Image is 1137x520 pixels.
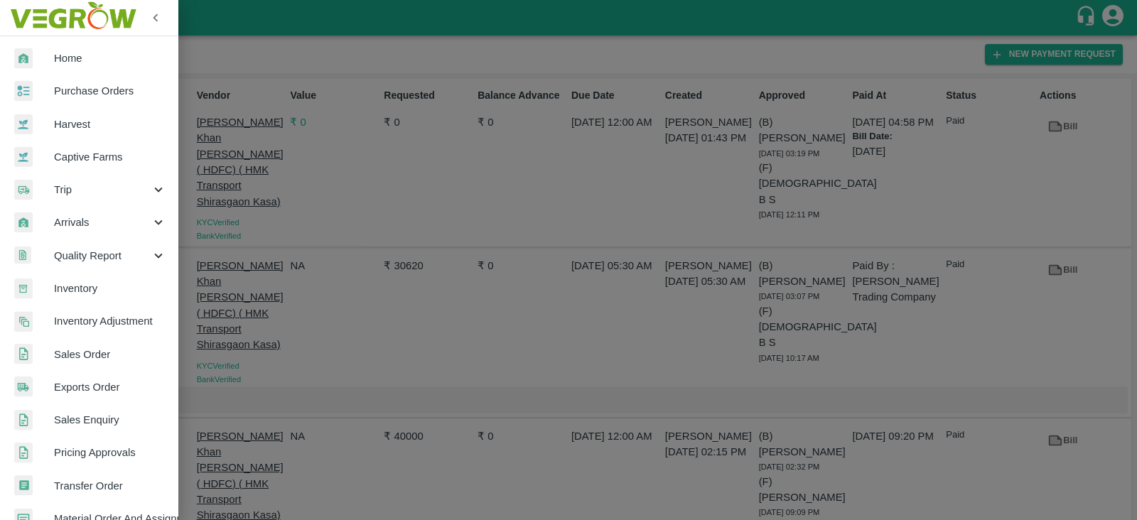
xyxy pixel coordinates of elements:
[14,443,33,463] img: sales
[54,248,151,264] span: Quality Report
[14,377,33,397] img: shipments
[14,475,33,496] img: whTransfer
[14,247,31,264] img: qualityReport
[54,83,166,99] span: Purchase Orders
[54,445,166,460] span: Pricing Approvals
[14,81,33,102] img: reciept
[54,215,151,230] span: Arrivals
[54,50,166,66] span: Home
[54,117,166,132] span: Harvest
[14,311,33,332] img: inventory
[54,182,151,197] span: Trip
[14,212,33,233] img: whArrival
[54,347,166,362] span: Sales Order
[54,149,166,165] span: Captive Farms
[14,48,33,69] img: whArrival
[14,278,33,299] img: whInventory
[54,478,166,494] span: Transfer Order
[14,344,33,364] img: sales
[54,313,166,329] span: Inventory Adjustment
[54,412,166,428] span: Sales Enquiry
[54,379,166,395] span: Exports Order
[14,146,33,168] img: harvest
[14,410,33,430] img: sales
[14,114,33,135] img: harvest
[54,281,166,296] span: Inventory
[14,180,33,200] img: delivery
